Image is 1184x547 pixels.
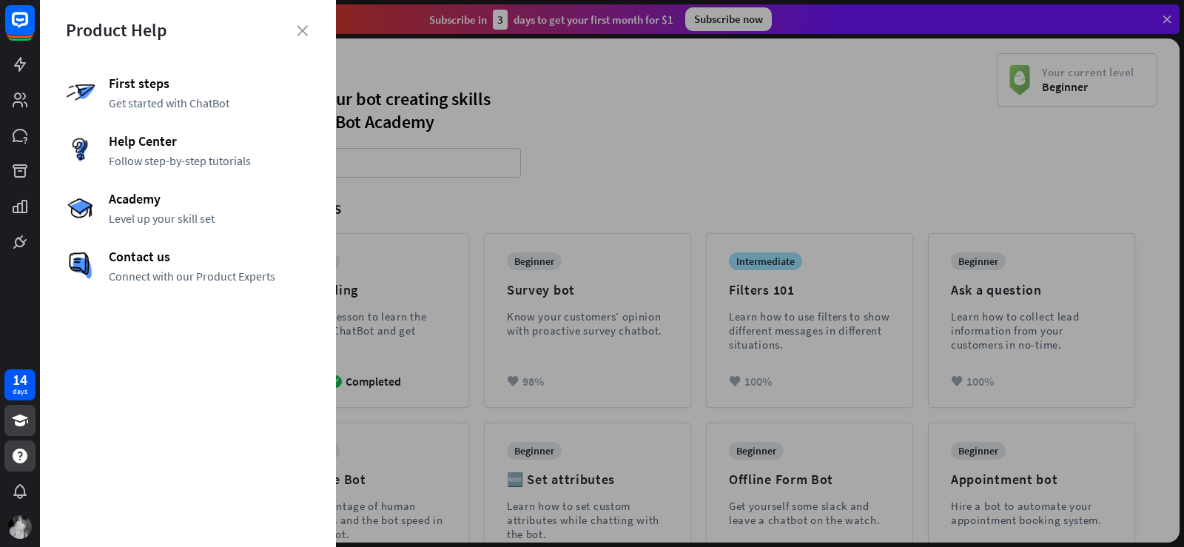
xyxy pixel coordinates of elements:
[109,248,310,265] span: Contact us
[13,386,27,397] div: days
[109,153,310,168] span: Follow step-by-step tutorials
[109,269,310,283] span: Connect with our Product Experts
[109,95,310,110] span: Get started with ChatBot
[109,190,310,207] span: Academy
[297,25,308,36] i: close
[4,369,36,400] a: 14 days
[13,373,27,386] div: 14
[109,132,310,150] span: Help Center
[109,211,310,226] span: Level up your skill set
[66,19,310,41] div: Product Help
[12,6,56,50] button: Open LiveChat chat widget
[109,75,310,92] span: First steps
